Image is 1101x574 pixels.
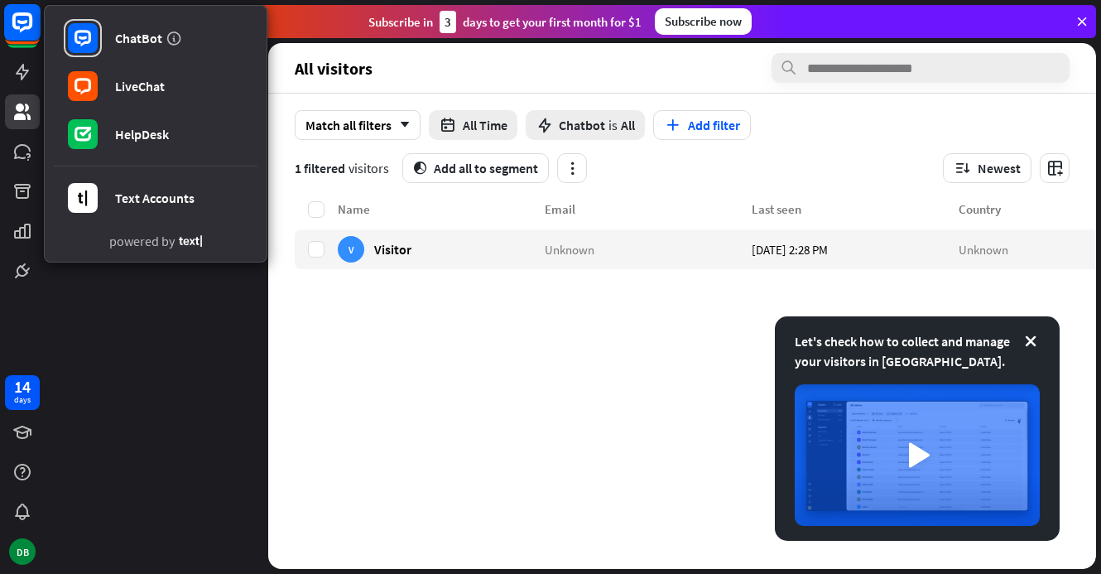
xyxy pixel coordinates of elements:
[13,7,63,56] button: Open LiveChat chat widget
[14,379,31,394] div: 14
[368,11,642,33] div: Subscribe in days to get your first month for $1
[752,201,959,217] div: Last seen
[392,120,410,130] i: arrow_down
[943,153,1031,183] button: Newest
[338,236,364,263] div: V
[559,117,605,133] span: Chatbot
[9,538,36,565] div: DB
[959,241,1008,257] span: Unknown
[5,375,40,410] a: 14 days
[653,110,751,140] button: Add filter
[14,394,31,406] div: days
[752,241,828,257] span: [DATE] 2:28 PM
[295,110,421,140] div: Match all filters
[545,201,752,217] div: Email
[413,162,427,175] i: segment
[429,110,517,140] button: All Time
[608,117,618,133] span: is
[349,160,389,176] span: visitors
[655,8,752,35] div: Subscribe now
[621,117,635,133] span: All
[545,241,594,257] span: Unknown
[402,153,549,183] button: segmentAdd all to segment
[795,331,1040,371] div: Let's check how to collect and manage your visitors in [GEOGRAPHIC_DATA].
[374,241,411,257] span: Visitor
[295,59,373,78] span: All visitors
[795,384,1040,526] img: image
[295,160,345,176] span: 1 filtered
[338,201,545,217] div: Name
[440,11,456,33] div: 3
